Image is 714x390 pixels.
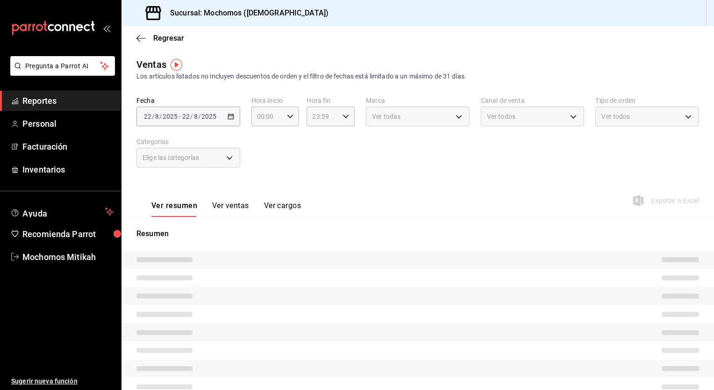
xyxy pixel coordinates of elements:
[163,7,328,19] h3: Sucursal: Mochomos ([DEMOGRAPHIC_DATA])
[162,113,178,120] input: ----
[155,113,159,120] input: --
[143,153,200,162] span: Elige las categorías
[481,97,585,104] label: Canal de venta
[190,113,193,120] span: /
[22,252,96,262] font: Mochomos Mitikah
[143,113,152,120] input: --
[179,113,181,120] span: -
[264,201,301,217] button: Ver cargos
[159,113,162,120] span: /
[487,112,515,121] span: Ver todos
[22,119,57,129] font: Personal
[198,113,201,120] span: /
[11,377,78,385] font: Sugerir nueva función
[136,34,184,43] button: Regresar
[212,201,249,217] button: Ver ventas
[136,97,240,104] label: Fecha
[152,113,155,120] span: /
[22,165,65,174] font: Inventarios
[136,72,699,81] div: Los artículos listados no incluyen descuentos de orden y el filtro de fechas está limitado a un m...
[136,228,699,239] p: Resumen
[22,142,67,152] font: Facturación
[25,61,100,71] span: Pregunta a Parrot AI
[251,97,300,104] label: Hora inicio
[372,112,400,121] span: Ver todas
[366,97,470,104] label: Marca
[136,138,240,145] label: Categorías
[153,34,184,43] span: Regresar
[307,97,355,104] label: Hora fin
[22,229,96,239] font: Recomienda Parrot
[171,59,182,71] img: Marcador de información sobre herramientas
[7,68,115,78] a: Pregunta a Parrot AI
[182,113,190,120] input: --
[201,113,217,120] input: ----
[103,24,110,32] button: open_drawer_menu
[22,96,57,106] font: Reportes
[10,56,115,76] button: Pregunta a Parrot AI
[22,206,101,217] span: Ayuda
[595,97,699,104] label: Tipo de orden
[151,201,301,217] div: Pestañas de navegación
[193,113,198,120] input: --
[151,201,197,210] font: Ver resumen
[601,112,630,121] span: Ver todos
[136,58,166,72] div: Ventas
